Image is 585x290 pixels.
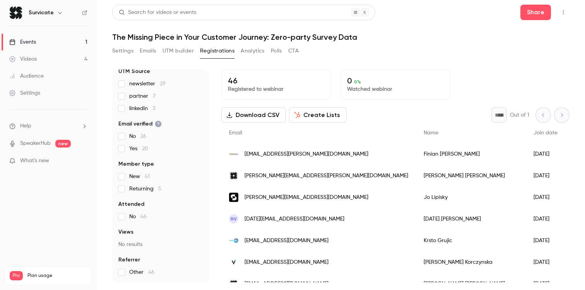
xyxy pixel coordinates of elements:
[9,72,44,80] div: Audience
[229,258,238,267] img: livespace.io
[526,187,565,208] div: [DATE]
[9,122,87,130] li: help-dropdown-opener
[129,213,147,220] span: No
[148,270,154,275] span: 46
[289,107,347,123] button: Create Lists
[29,9,54,17] h6: Survicate
[9,38,36,46] div: Events
[112,32,570,42] h1: The Missing Piece in Your Customer Journey: Zero-party Survey Data
[152,106,155,111] span: 3
[129,268,154,276] span: Other
[112,45,133,57] button: Settings
[526,230,565,251] div: [DATE]
[129,80,166,88] span: newsletter
[228,85,325,93] p: Registered to webinar
[78,158,87,165] iframe: Noticeable Trigger
[140,45,156,57] button: Emails
[245,237,328,245] span: [EMAIL_ADDRESS][DOMAIN_NAME]
[271,45,282,57] button: Polls
[129,185,161,193] span: Returning
[118,160,154,168] span: Member type
[27,273,87,279] span: Plan usage
[118,68,203,276] section: facet-groups
[245,280,328,288] span: [EMAIL_ADDRESS][DOMAIN_NAME]
[118,120,162,128] span: Email verified
[9,55,37,63] div: Videos
[158,186,161,192] span: 5
[526,208,565,230] div: [DATE]
[245,150,368,158] span: [EMAIL_ADDRESS][PERSON_NAME][DOMAIN_NAME]
[416,251,526,273] div: [PERSON_NAME] Korczynska
[229,193,238,202] img: studocu.com
[20,157,49,165] span: What's new
[416,208,526,230] div: [DATE] [PERSON_NAME]
[229,149,238,159] img: monizze.be
[129,145,148,153] span: Yes
[416,187,526,208] div: Jo Lipisky
[229,236,238,245] img: hyperoptic.com
[245,258,328,266] span: [EMAIL_ADDRESS][DOMAIN_NAME]
[229,279,238,288] img: survicate.com
[142,146,148,151] span: 20
[534,130,558,136] span: Join date
[416,230,526,251] div: Krsto Grujic
[221,107,286,123] button: Download CSV
[241,45,265,57] button: Analytics
[526,251,565,273] div: [DATE]
[520,5,551,20] button: Share
[140,214,147,219] span: 46
[347,76,444,85] p: 0
[288,45,299,57] button: CTA
[119,8,196,17] div: Search for videos or events
[118,200,144,208] span: Attended
[526,143,565,165] div: [DATE]
[354,79,361,85] span: 0 %
[245,193,368,202] span: [PERSON_NAME][EMAIL_ADDRESS][DOMAIN_NAME]
[129,105,155,112] span: linkedin
[145,174,150,179] span: 41
[140,134,146,139] span: 26
[160,81,166,86] span: 29
[9,89,40,97] div: Settings
[118,228,133,236] span: Views
[20,139,51,148] a: SpeakerHub
[347,85,444,93] p: Watched webinar
[129,92,156,100] span: partner
[229,130,242,136] span: Email
[228,76,325,85] p: 46
[526,165,565,187] div: [DATE]
[245,215,344,223] span: [DATE][EMAIL_ADDRESS][DOMAIN_NAME]
[10,7,22,19] img: Survicate
[118,241,203,248] p: No results
[416,143,526,165] div: Finian [PERSON_NAME]
[162,45,194,57] button: UTM builder
[20,122,31,130] span: Help
[55,140,71,148] span: new
[510,111,529,119] p: Out of 1
[118,68,150,75] span: UTM Source
[229,171,238,180] img: survicate.com
[231,215,237,222] span: RV
[416,165,526,187] div: [PERSON_NAME] [PERSON_NAME]
[129,132,146,140] span: No
[245,172,408,180] span: [PERSON_NAME][EMAIL_ADDRESS][PERSON_NAME][DOMAIN_NAME]
[200,45,234,57] button: Registrations
[118,256,140,264] span: Referrer
[424,130,438,136] span: Name
[129,173,150,180] span: New
[10,271,23,280] span: Pro
[153,93,156,99] span: 7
